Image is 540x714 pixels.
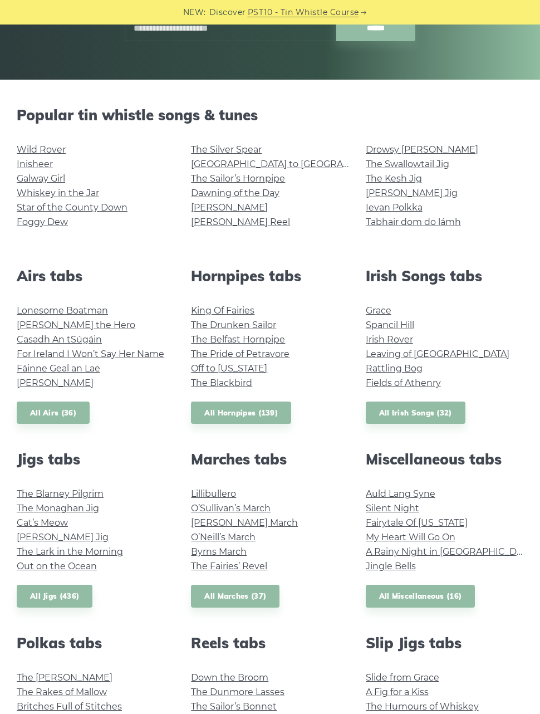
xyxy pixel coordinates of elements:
a: Lillibullero [191,488,236,499]
a: Rattling Bog [366,363,423,374]
a: For Ireland I Won’t Say Her Name [17,349,164,359]
a: [PERSON_NAME] Jig [366,188,458,198]
a: King Of Fairies [191,305,254,316]
a: Galway Girl [17,173,65,184]
a: Byrns March [191,546,247,557]
a: A Rainy Night in [GEOGRAPHIC_DATA] [366,546,536,557]
h2: Irish Songs tabs [366,267,523,285]
a: The Kesh Jig [366,173,422,184]
a: The Drunken Sailor [191,320,276,330]
a: Lonesome Boatman [17,305,108,316]
a: [PERSON_NAME] Reel [191,217,290,227]
a: The Monaghan Jig [17,503,99,514]
a: [PERSON_NAME] March [191,517,298,528]
a: Ievan Polkka [366,202,423,213]
a: The Pride of Petravore [191,349,289,359]
a: My Heart Will Go On [366,532,455,542]
a: Silent Night [366,503,419,514]
a: Britches Full of Stitches [17,701,122,712]
a: Fáinne Geal an Lae [17,363,100,374]
a: The Rakes of Mallow [17,687,107,697]
a: Jingle Bells [366,561,416,571]
a: A Fig for a Kiss [366,687,429,697]
a: Slide from Grace [366,672,439,683]
h2: Marches tabs [191,451,348,468]
h2: Jigs tabs [17,451,174,468]
a: [PERSON_NAME] [191,202,268,213]
h2: Popular tin whistle songs & tunes [17,106,523,124]
h2: Slip Jigs tabs [366,634,523,652]
a: The Fairies’ Revel [191,561,267,571]
a: Star of the County Down [17,202,127,213]
a: The Sailor’s Bonnet [191,701,277,712]
h2: Reels tabs [191,634,348,652]
a: All Miscellaneous (16) [366,585,475,608]
h2: Hornpipes tabs [191,267,348,285]
a: [GEOGRAPHIC_DATA] to [GEOGRAPHIC_DATA] [191,159,396,169]
a: [PERSON_NAME] the Hero [17,320,135,330]
a: Wild Rover [17,144,66,155]
a: Fields of Athenry [366,378,441,388]
h2: Polkas tabs [17,634,174,652]
a: The Blackbird [191,378,252,388]
a: The Dunmore Lasses [191,687,284,697]
a: Off to [US_STATE] [191,363,267,374]
a: [PERSON_NAME] Jig [17,532,109,542]
a: Spancil Hill [366,320,414,330]
a: All Hornpipes (139) [191,402,291,424]
h2: Miscellaneous tabs [366,451,523,468]
a: Casadh An tSúgáin [17,334,102,345]
a: Cat’s Meow [17,517,68,528]
h2: Airs tabs [17,267,174,285]
a: Whiskey in the Jar [17,188,99,198]
a: PST10 - Tin Whistle Course [248,6,359,19]
a: Tabhair dom do lámh [366,217,461,227]
a: [PERSON_NAME] [17,378,94,388]
a: The Lark in the Morning [17,546,123,557]
a: The Silver Spear [191,144,262,155]
a: The Belfast Hornpipe [191,334,285,345]
a: Fairytale Of [US_STATE] [366,517,468,528]
a: Dawning of the Day [191,188,279,198]
a: O’Neill’s March [191,532,256,542]
a: The Blarney Pilgrim [17,488,104,499]
a: The [PERSON_NAME] [17,672,112,683]
a: The Sailor’s Hornpipe [191,173,285,184]
span: Discover [209,6,246,19]
a: O’Sullivan’s March [191,503,271,514]
a: Irish Rover [366,334,413,345]
a: The Humours of Whiskey [366,701,479,712]
a: All Airs (36) [17,402,90,424]
a: All Jigs (436) [17,585,92,608]
a: Leaving of [GEOGRAPHIC_DATA] [366,349,509,359]
a: Auld Lang Syne [366,488,435,499]
a: Grace [366,305,391,316]
a: The Swallowtail Jig [366,159,449,169]
span: NEW: [183,6,206,19]
a: All Marches (37) [191,585,279,608]
a: Foggy Dew [17,217,68,227]
a: All Irish Songs (32) [366,402,465,424]
a: Drowsy [PERSON_NAME] [366,144,478,155]
a: Down the Broom [191,672,268,683]
a: Inisheer [17,159,53,169]
a: Out on the Ocean [17,561,97,571]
